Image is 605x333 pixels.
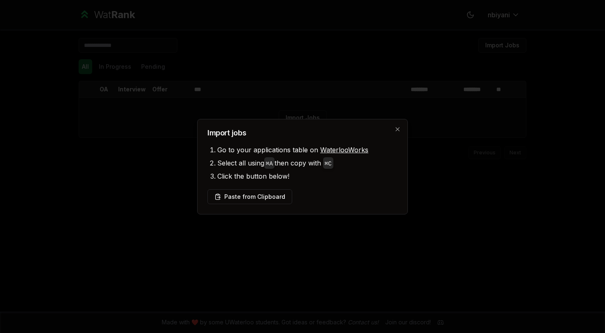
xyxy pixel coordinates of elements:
code: ⌘ A [266,161,273,167]
li: Select all using then copy with [217,156,398,170]
button: Paste from Clipboard [207,189,292,204]
code: ⌘ C [325,161,332,167]
h2: Import jobs [207,129,398,137]
li: Go to your applications table on [217,143,398,156]
li: Click the button below! [217,170,398,183]
a: WaterlooWorks [320,146,368,154]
